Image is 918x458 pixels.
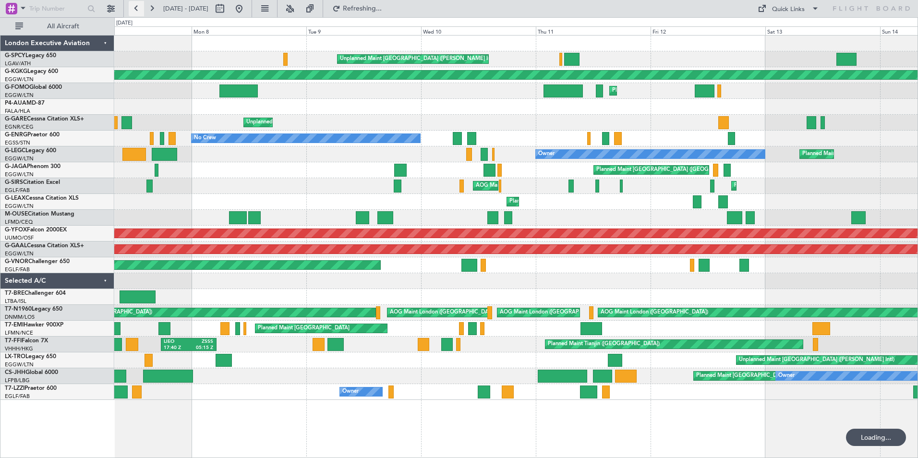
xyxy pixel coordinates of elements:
a: EGLF/FAB [5,187,30,194]
span: G-ENRG [5,132,27,138]
div: Unplanned Maint [GEOGRAPHIC_DATA] ([PERSON_NAME] Intl) [739,353,894,367]
a: LFMN/NCE [5,329,33,337]
span: All Aircraft [25,23,101,30]
a: EGGW/LTN [5,171,34,178]
span: G-VNOR [5,259,28,265]
span: T7-BRE [5,290,24,296]
a: FALA/HLA [5,108,30,115]
a: G-LEAXCessna Citation XLS [5,195,79,201]
span: G-LEAX [5,195,25,201]
a: LGAV/ATH [5,60,31,67]
span: T7-EMI [5,322,24,328]
a: G-JAGAPhenom 300 [5,164,60,169]
a: M-OUSECitation Mustang [5,211,74,217]
div: Owner [342,385,359,399]
a: LFPB/LBG [5,377,30,384]
a: EGGW/LTN [5,92,34,99]
div: ZSSS [189,338,214,345]
div: Wed 10 [421,26,536,35]
span: G-GAAL [5,243,27,249]
a: G-SPCYLegacy 650 [5,53,56,59]
div: Owner [778,369,795,383]
div: Quick Links [772,5,805,14]
div: Sun 7 [77,26,192,35]
div: Loading... [846,429,906,446]
a: EGSS/STN [5,139,30,146]
div: Thu 11 [536,26,651,35]
span: G-YFOX [5,227,27,233]
span: G-SIRS [5,180,23,185]
button: Refreshing... [328,1,386,16]
div: Fri 12 [651,26,765,35]
span: CS-JHH [5,370,25,375]
span: P4-AUA [5,100,26,106]
div: LIEO [164,338,189,345]
a: EGNR/CEG [5,123,34,131]
div: 05:15 Z [189,345,214,351]
div: AOG Maint London ([GEOGRAPHIC_DATA]) [500,305,607,320]
span: [DATE] - [DATE] [163,4,208,13]
span: M-OUSE [5,211,28,217]
a: P4-AUAMD-87 [5,100,45,106]
a: G-KGKGLegacy 600 [5,69,58,74]
a: G-LEGCLegacy 600 [5,148,56,154]
div: AOG Maint London ([GEOGRAPHIC_DATA]) [390,305,497,320]
div: No Crew [194,131,216,145]
div: Tue 9 [306,26,421,35]
a: G-SIRSCitation Excel [5,180,60,185]
div: Sat 13 [765,26,880,35]
div: 17:40 Z [164,345,189,351]
a: T7-EMIHawker 900XP [5,322,63,328]
span: G-SPCY [5,53,25,59]
span: T7-LZZI [5,386,24,391]
button: All Aircraft [11,19,104,34]
a: EGGW/LTN [5,203,34,210]
div: Planned Maint Tianjin ([GEOGRAPHIC_DATA]) [548,337,660,351]
div: [DATE] [116,19,133,27]
div: Planned Maint [GEOGRAPHIC_DATA] ([GEOGRAPHIC_DATA]) [696,369,847,383]
a: UUMO/OSF [5,234,34,241]
div: Planned Maint [GEOGRAPHIC_DATA] ([GEOGRAPHIC_DATA]) [612,84,763,98]
span: G-KGKG [5,69,27,74]
div: Planned Maint [GEOGRAPHIC_DATA] ([GEOGRAPHIC_DATA]) [596,163,748,177]
span: LX-TRO [5,354,25,360]
input: Trip Number [29,1,85,16]
a: VHHH/HKG [5,345,33,352]
a: DNMM/LOS [5,313,35,321]
a: T7-BREChallenger 604 [5,290,66,296]
span: T7-FFI [5,338,22,344]
div: Planned Maint [GEOGRAPHIC_DATA] ([GEOGRAPHIC_DATA]) [734,179,885,193]
a: LFMD/CEQ [5,218,33,226]
span: T7-N1960 [5,306,32,312]
span: G-LEGC [5,148,25,154]
span: G-FOMO [5,84,29,90]
a: LX-TROLegacy 650 [5,354,56,360]
a: EGGW/LTN [5,155,34,162]
a: G-YFOXFalcon 2000EX [5,227,67,233]
a: G-VNORChallenger 650 [5,259,70,265]
a: EGLF/FAB [5,393,30,400]
div: Unplanned Maint [GEOGRAPHIC_DATA] ([PERSON_NAME] Intl) [340,52,495,66]
div: Planned Maint [GEOGRAPHIC_DATA] [258,321,350,336]
div: Planned Maint [GEOGRAPHIC_DATA] ([GEOGRAPHIC_DATA]) [509,194,661,209]
button: Quick Links [753,1,824,16]
a: G-GARECessna Citation XLS+ [5,116,84,122]
div: Unplanned Maint Chester [246,115,308,130]
a: G-ENRGPraetor 600 [5,132,60,138]
a: EGGW/LTN [5,361,34,368]
a: CS-JHHGlobal 6000 [5,370,58,375]
div: Mon 8 [192,26,306,35]
a: T7-FFIFalcon 7X [5,338,48,344]
a: EGLF/FAB [5,266,30,273]
a: T7-LZZIPraetor 600 [5,386,57,391]
a: G-FOMOGlobal 6000 [5,84,62,90]
a: EGGW/LTN [5,76,34,83]
div: AOG Maint [PERSON_NAME] [476,179,549,193]
a: LTBA/ISL [5,298,26,305]
span: G-GARE [5,116,27,122]
a: EGGW/LTN [5,250,34,257]
span: Refreshing... [342,5,383,12]
a: G-GAALCessna Citation XLS+ [5,243,84,249]
div: AOG Maint London ([GEOGRAPHIC_DATA]) [601,305,708,320]
a: T7-N1960Legacy 650 [5,306,62,312]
